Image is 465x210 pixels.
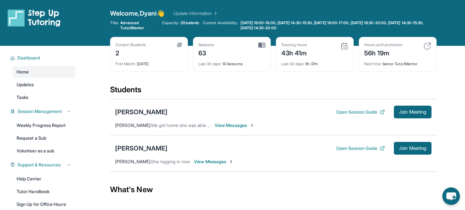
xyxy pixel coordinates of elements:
[177,42,182,47] img: card
[115,47,146,58] div: 2
[198,61,221,66] span: Last 30 days :
[13,66,75,78] a: Home
[17,94,28,101] span: Tasks
[110,85,437,99] div: Students
[13,120,75,131] a: Weekly Progress Report
[17,69,29,75] span: Home
[198,42,214,47] div: Sessions
[281,47,307,58] div: 43h 41m
[336,109,385,115] button: Open Session Guide
[399,146,426,150] span: Join Meeting
[115,61,136,66] span: First Match :
[13,79,75,90] a: Updates
[215,122,255,129] span: View Messages
[198,58,265,66] div: 14 Sessions
[110,9,165,18] span: Welcome, Dyani 👋
[13,173,75,185] a: Help Center
[394,142,432,155] button: Join Meeting
[194,158,234,165] span: View Messages
[442,187,460,205] button: chat-button
[364,47,402,58] div: 56h 19m
[258,42,265,48] img: card
[13,92,75,103] a: Tasks
[13,132,75,144] a: Request a Sub
[13,145,75,157] a: Volunteer as a sub
[18,55,40,61] span: Dashboard
[162,20,180,25] span: Capacity:
[120,20,158,31] span: Advanced Tutor/Mentor
[13,186,75,197] a: Tutor Handbook
[249,123,255,128] img: Chevron-Right
[115,58,182,66] div: [DATE]
[15,108,71,115] button: Session Management
[18,108,62,115] span: Session Management
[364,58,431,66] div: Senior Tutor/Mentor
[364,42,402,47] div: Hours until promotion
[18,162,61,168] span: Support & Resources
[203,20,238,31] span: Current Availability:
[281,61,304,66] span: Last 30 days :
[13,199,75,210] a: Sign Up for Office Hours
[115,108,167,116] div: [PERSON_NAME]
[15,162,71,168] button: Support & Resources
[115,122,151,128] span: [PERSON_NAME] :
[212,10,218,17] img: Chevron Right
[341,42,348,50] img: card
[229,159,234,164] img: Chevron-Right
[198,47,214,58] div: 63
[399,110,426,114] span: Join Meeting
[394,106,432,118] button: Join Meeting
[181,20,199,25] span: 2 Students
[364,61,381,66] span: Next title :
[336,145,385,151] button: Open Session Guide
[151,122,223,128] span: We got home she was able to log in
[424,42,431,50] img: card
[240,20,435,31] span: [DATE] 16:00-18:00, [DATE] 14:30-15:30, [DATE] 16:00-17:00, [DATE] 18:30-20:00, [DATE] 14:30-15:3...
[239,20,437,31] a: [DATE] 16:00-18:00, [DATE] 14:30-15:30, [DATE] 16:00-17:00, [DATE] 18:30-20:00, [DATE] 14:30-15:3...
[115,42,146,47] div: Current Students
[115,144,167,153] div: [PERSON_NAME]
[17,81,34,88] span: Updates
[110,176,437,204] div: What's New
[151,159,190,164] span: She logging in now
[281,42,307,47] div: Tutoring hours
[173,10,218,17] a: Update Information
[15,55,71,61] button: Dashboard
[110,20,119,31] span: Title:
[115,159,151,164] span: [PERSON_NAME] :
[8,9,61,27] img: logo
[281,58,348,66] div: 9h 37m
